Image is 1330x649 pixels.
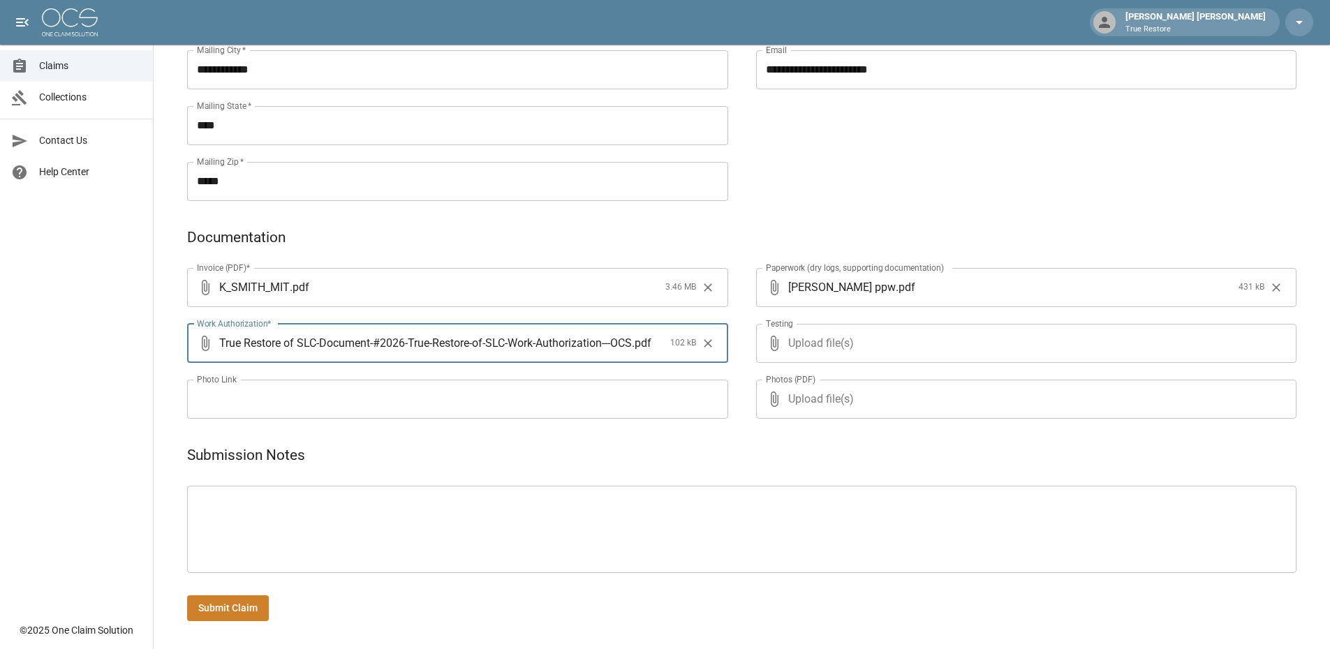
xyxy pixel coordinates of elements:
[766,373,815,385] label: Photos (PDF)
[197,156,244,167] label: Mailing Zip
[766,44,787,56] label: Email
[1125,24,1266,36] p: True Restore
[187,595,269,621] button: Submit Claim
[197,262,251,274] label: Invoice (PDF)*
[20,623,133,637] div: © 2025 One Claim Solution
[1239,281,1264,294] span: 431 kB
[1266,277,1287,298] button: Clear
[788,279,896,295] span: [PERSON_NAME] ppw
[1120,10,1271,35] div: [PERSON_NAME] [PERSON_NAME]
[39,165,142,179] span: Help Center
[670,336,696,350] span: 102 kB
[42,8,98,36] img: ocs-logo-white-transparent.png
[896,279,915,295] span: . pdf
[197,100,251,112] label: Mailing State
[632,335,651,351] span: . pdf
[197,44,246,56] label: Mailing City
[219,335,632,351] span: True Restore of SLC-Document-#2026-True-Restore-of-SLC-Work-Authorization---OCS
[39,59,142,73] span: Claims
[697,277,718,298] button: Clear
[665,281,696,294] span: 3.46 MB
[766,318,793,329] label: Testing
[788,324,1259,363] span: Upload file(s)
[39,133,142,148] span: Contact Us
[766,262,944,274] label: Paperwork (dry logs, supporting documentation)
[788,380,1259,419] span: Upload file(s)
[197,318,272,329] label: Work Authorization*
[697,333,718,354] button: Clear
[197,373,237,385] label: Photo Link
[39,90,142,105] span: Collections
[290,279,309,295] span: . pdf
[219,279,290,295] span: K_SMITH_MIT
[8,8,36,36] button: open drawer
